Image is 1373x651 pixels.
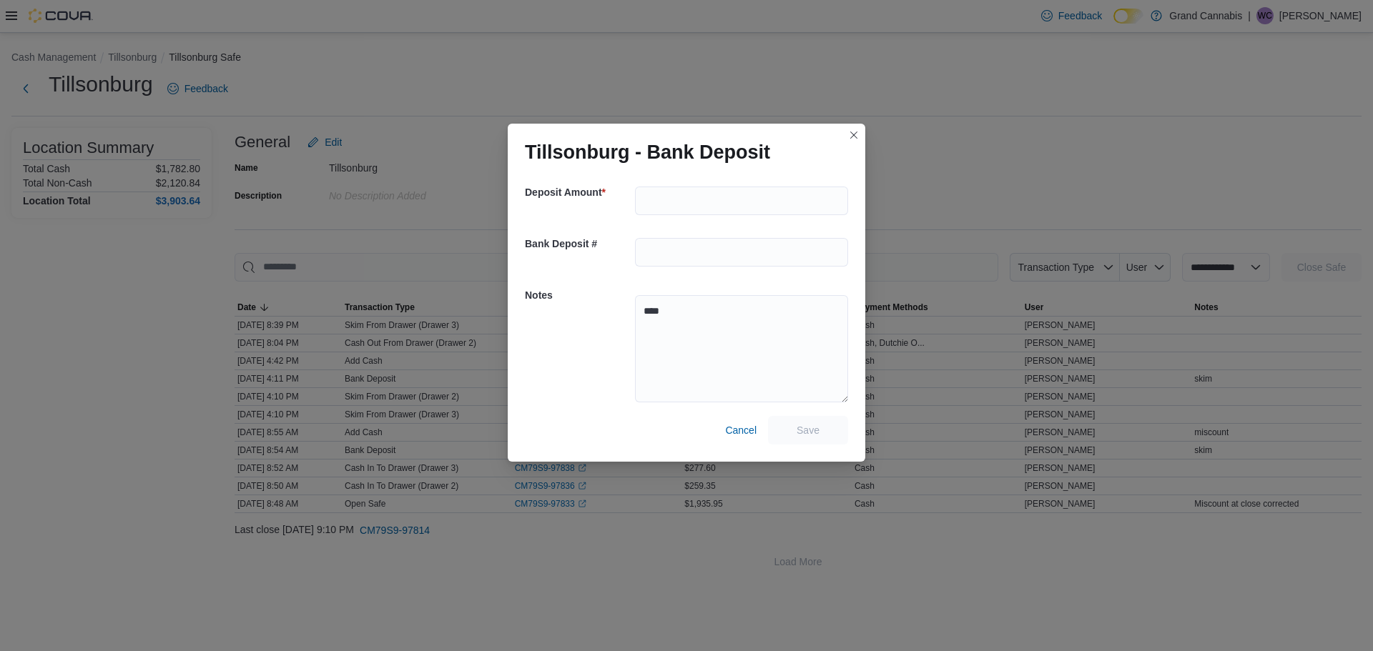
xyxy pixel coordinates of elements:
[719,416,762,444] button: Cancel
[845,126,862,144] button: Closes this modal window
[525,178,632,207] h5: Deposit Amount
[725,423,757,437] span: Cancel
[525,141,770,164] h1: Tillsonburg - Bank Deposit
[797,423,820,437] span: Save
[525,281,632,309] h5: Notes
[525,229,632,258] h5: Bank Deposit #
[768,416,848,444] button: Save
